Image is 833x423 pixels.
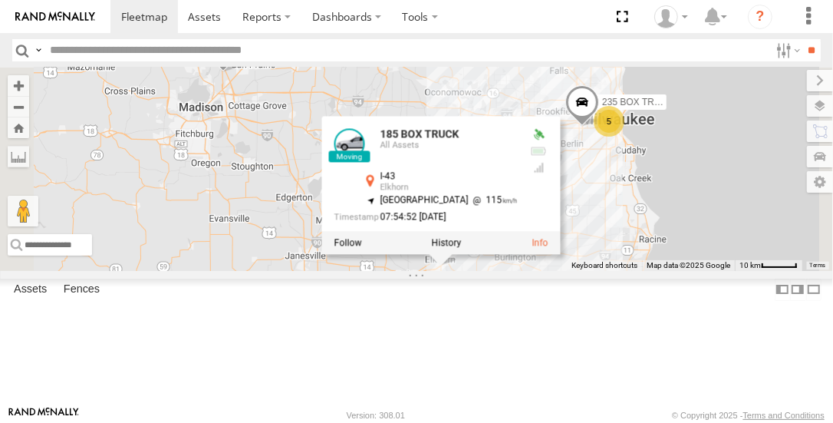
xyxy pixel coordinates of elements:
a: View Asset Details [334,129,365,160]
button: Drag Pegman onto the map to open Street View [8,196,38,226]
button: Map Scale: 10 km per 44 pixels [735,260,802,271]
label: Map Settings [807,171,833,193]
span: [GEOGRAPHIC_DATA] [380,195,469,206]
a: Visit our Website [8,408,79,423]
label: Assets [6,279,54,301]
div: No voltage information received from this device. [529,146,548,158]
button: Keyboard shortcuts [571,260,637,271]
div: I-43 [380,172,518,182]
button: Zoom in [8,75,29,96]
div: Version: 308.01 [347,411,405,420]
div: All Assets [380,140,518,150]
div: Date/time of location update [334,212,518,222]
div: GSM Signal = 4 [529,162,548,174]
span: Map data ©2025 Google [647,261,730,269]
span: 235 BOX TRUCK [602,97,673,107]
div: Elkhorn [380,183,518,193]
label: Search Filter Options [770,39,803,61]
button: Zoom Home [8,117,29,138]
label: Dock Summary Table to the Right [790,279,805,301]
div: 5 [594,106,624,137]
label: Fences [56,279,107,301]
span: 115 [469,195,518,206]
a: Terms and Conditions [743,411,825,420]
i: ? [748,5,772,29]
label: Dock Summary Table to the Left [775,279,790,301]
label: Hide Summary Table [806,279,821,301]
div: Dwayne Harer [649,5,693,28]
a: View Asset Details [532,238,548,249]
label: Search Query [32,39,44,61]
label: Realtime tracking of Asset [334,238,362,249]
div: Valid GPS Fix [529,129,548,141]
a: Terms (opens in new tab) [810,262,826,268]
a: 185 BOX TRUCK [380,128,459,140]
span: 10 km [739,261,761,269]
button: Zoom out [8,96,29,117]
label: View Asset History [432,238,462,249]
div: © Copyright 2025 - [672,411,825,420]
img: rand-logo.svg [15,12,95,22]
label: Measure [8,146,29,167]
